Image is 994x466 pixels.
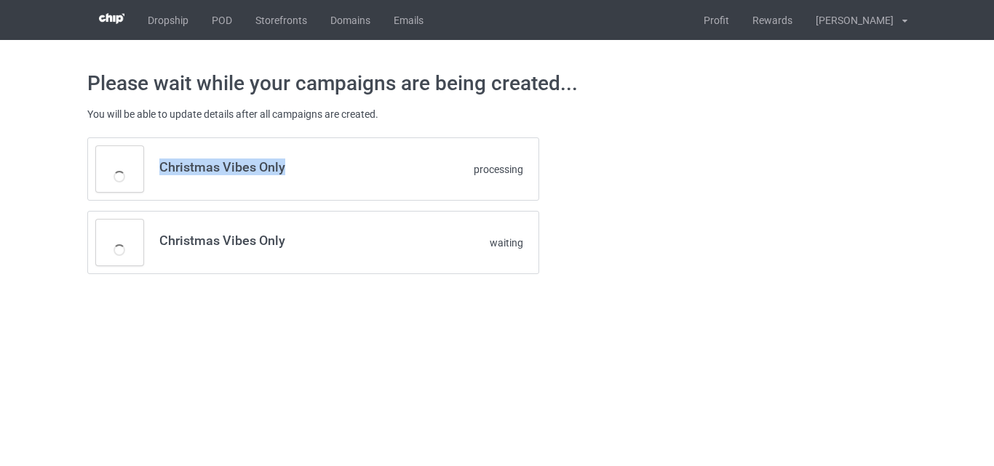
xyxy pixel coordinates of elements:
img: 3d383065fc803cdd16c62507c020ddf8.png [99,13,124,24]
div: [PERSON_NAME] [804,2,894,39]
h1: Please wait while your campaigns are being created... [87,71,907,97]
h3: Christmas Vibes Only [159,158,389,175]
div: waiting [406,236,524,250]
div: processing [406,162,524,177]
p: You will be able to update details after all campaigns are created. [87,107,907,122]
h3: Christmas Vibes Only [159,232,389,249]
